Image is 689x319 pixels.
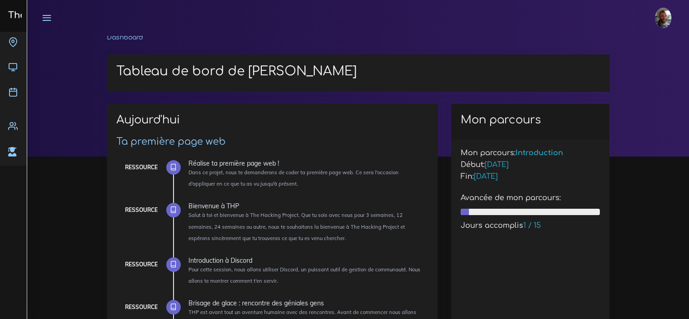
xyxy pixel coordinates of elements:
[116,136,226,147] a: Ta première page web
[188,257,421,264] div: Introduction à Discord
[125,302,158,312] div: Ressource
[461,149,600,157] h5: Mon parcours:
[188,160,421,167] div: Réalise ta première page web !
[188,300,421,306] div: Brisage de glace : rencontre des géniales gens
[655,8,671,28] img: buzfeicrkgnctnff1p9r.jpg
[116,64,600,79] h1: Tableau de bord de [PERSON_NAME]
[461,161,600,169] h5: Début:
[188,266,420,284] small: Pour cette session, nous allons utiliser Discord, un puissant outil de gestion de communauté. Nou...
[523,221,541,230] span: 1 / 15
[188,212,405,241] small: Salut à toi et bienvenue à The Hacking Project. Que tu sois avec nous pour 3 semaines, 12 semaine...
[461,221,600,230] h5: Jours accomplis
[461,194,600,202] h5: Avancée de mon parcours:
[5,10,101,20] h3: The Hacking Project
[125,205,158,215] div: Ressource
[125,162,158,172] div: Ressource
[125,260,158,270] div: Ressource
[188,169,399,187] small: Dans ce projet, nous te demanderons de coder ta première page web. Ce sera l'occasion d'appliquer...
[461,113,600,127] h2: Mon parcours
[107,34,143,41] a: Dashboard
[474,172,498,181] span: [DATE]
[516,149,563,157] span: Introduction
[188,203,421,209] div: Bienvenue à THP
[485,161,509,169] span: [DATE]
[461,172,600,181] h5: Fin:
[116,113,428,133] h2: Aujourd'hui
